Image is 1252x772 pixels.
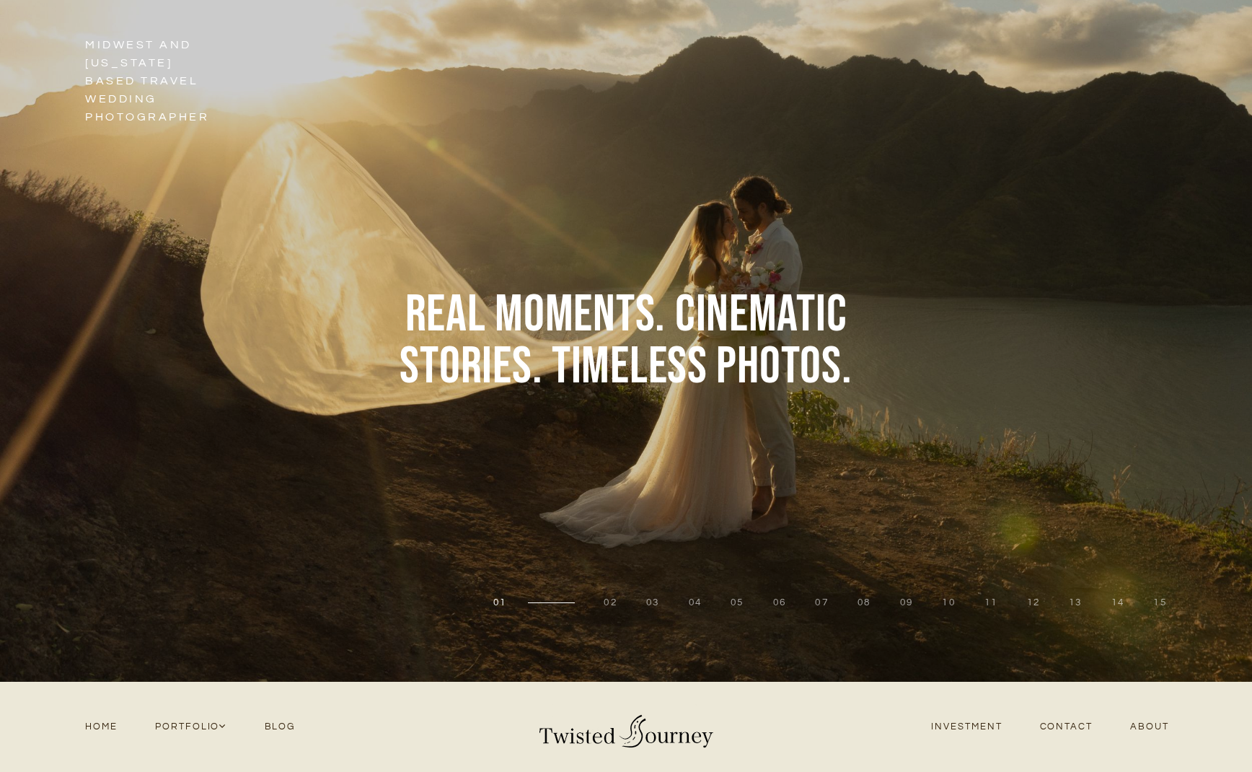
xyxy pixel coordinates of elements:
[1027,596,1041,610] button: 12 of 15
[900,596,914,610] button: 9 of 15
[815,596,829,610] button: 7 of 15
[536,704,716,750] img: Twisted Journey
[405,289,486,341] span: Real
[1069,596,1083,610] button: 13 of 15
[493,596,507,610] button: 1 of 15
[689,596,702,610] button: 4 of 15
[675,289,847,341] span: Cinematic
[646,596,660,610] button: 3 of 15
[1153,596,1167,610] button: 15 of 15
[245,717,314,737] a: Blog
[552,341,707,393] span: Timeless
[1021,717,1112,737] a: Contact
[912,717,1021,737] a: Investment
[66,717,136,737] a: Home
[400,341,542,393] span: stories.
[604,596,617,610] button: 2 of 15
[155,719,227,734] span: Portfolio
[495,289,666,341] span: Moments.
[716,341,852,393] span: Photos.
[731,596,744,610] button: 5 of 15
[858,596,871,610] button: 8 of 15
[136,717,246,737] a: Portfolio
[984,596,998,610] button: 11 of 15
[1111,596,1125,610] button: 14 of 15
[773,596,787,610] button: 6 of 15
[1111,717,1188,737] a: About
[942,596,956,610] button: 10 of 15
